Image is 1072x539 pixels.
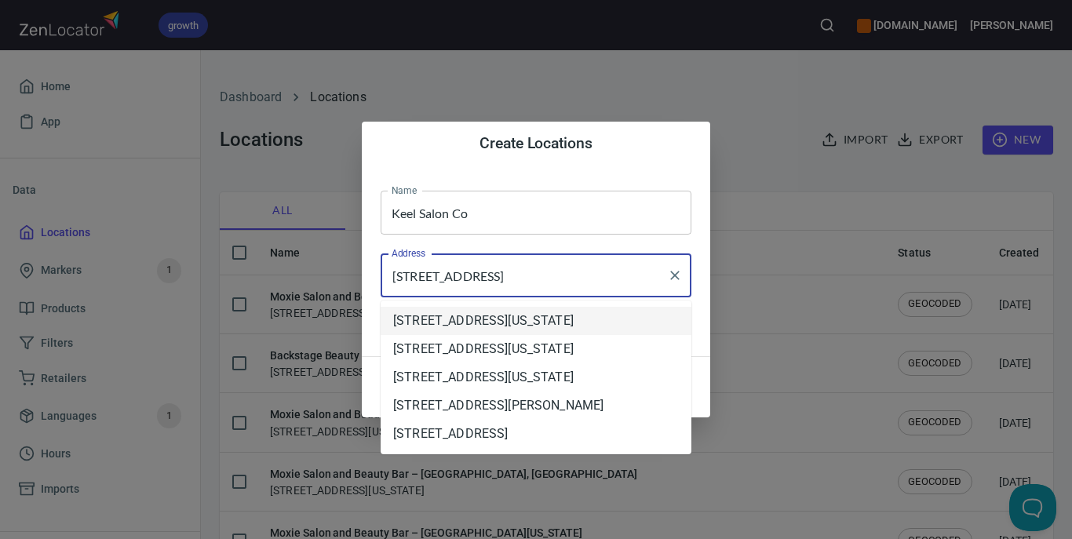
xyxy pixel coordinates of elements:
h4: Create Locations [381,134,691,153]
li: [STREET_ADDRESS][US_STATE] [381,335,691,363]
li: [STREET_ADDRESS][US_STATE] [381,307,691,335]
li: [STREET_ADDRESS] [381,420,691,448]
li: [STREET_ADDRESS][PERSON_NAME] [381,392,691,420]
li: [STREET_ADDRESS][US_STATE] [381,363,691,392]
button: Clear [664,264,686,286]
